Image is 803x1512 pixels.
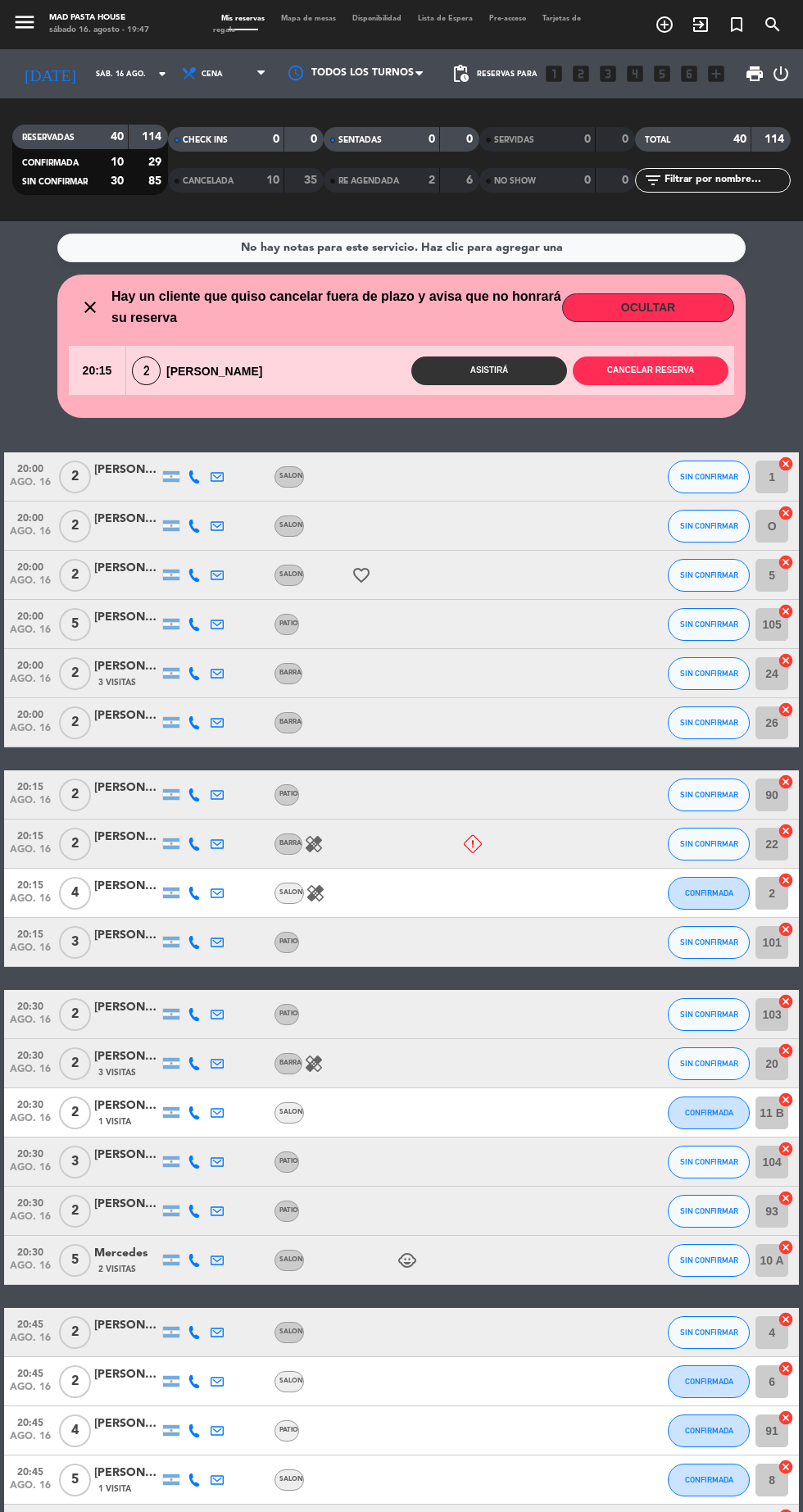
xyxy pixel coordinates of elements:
[279,571,303,578] span: SALON
[10,575,51,594] span: ago. 16
[685,1426,733,1435] span: CONFIRMADA
[279,719,302,725] span: BARRA
[94,559,160,578] div: [PERSON_NAME]
[778,823,794,839] i: cancel
[10,674,51,692] span: ago. 16
[22,178,88,186] span: SIN CONFIRMAR
[59,461,91,493] span: 2
[148,157,165,168] strong: 29
[94,461,160,479] div: [PERSON_NAME]
[771,49,791,98] div: LOG OUT
[59,779,91,811] span: 2
[763,15,783,34] i: search
[10,1412,51,1431] span: 20:45
[22,134,75,142] span: RESERVADAS
[59,998,91,1031] span: 2
[10,825,51,844] span: 20:15
[10,1314,51,1333] span: 20:45
[98,1482,131,1496] span: 1 Visita
[10,723,51,742] span: ago. 16
[10,874,51,893] span: 20:15
[410,15,481,22] span: Lista de Espera
[59,657,91,690] span: 2
[685,888,733,897] span: CONFIRMADA
[10,1211,51,1230] span: ago. 16
[10,1382,51,1401] span: ago. 16
[183,177,234,185] span: CANCELADA
[94,1047,160,1066] div: [PERSON_NAME] [PERSON_NAME]
[49,25,149,37] div: sábado 16. agosto - 19:47
[764,134,787,145] strong: 114
[624,63,646,84] i: looks_4
[59,1146,91,1178] span: 3
[691,15,710,34] i: exit_to_app
[411,356,567,385] button: Asistirá
[69,346,125,395] span: 20:15
[668,706,750,739] button: SIN CONFIRMAR
[279,1109,303,1115] span: SALON
[778,1042,794,1059] i: cancel
[273,134,279,145] strong: 0
[279,1427,298,1433] span: PATIO
[59,877,91,910] span: 4
[778,554,794,570] i: cancel
[279,473,303,479] span: SALON
[680,521,738,530] span: SIN CONFIRMAR
[279,1328,303,1335] span: SALON
[352,565,371,585] i: favorite_border
[680,839,738,848] span: SIN CONFIRMAR
[59,608,91,641] span: 5
[59,1464,91,1496] span: 5
[562,293,734,322] button: OCULTAR
[12,57,88,90] i: [DATE]
[98,1066,136,1079] span: 3 Visitas
[10,477,51,496] span: ago. 16
[10,1143,51,1162] span: 20:30
[573,356,728,385] button: Cancelar reserva
[680,1255,738,1265] span: SIN CONFIRMAR
[12,10,37,34] i: menu
[680,1328,738,1337] span: SIN CONFIRMAR
[279,1207,298,1214] span: PATIO
[10,996,51,1015] span: 20:30
[279,1476,303,1482] span: SALON
[152,64,172,84] i: arrow_drop_down
[111,131,124,143] strong: 40
[279,938,298,945] span: PATIO
[10,507,51,526] span: 20:00
[678,63,700,84] i: looks_6
[94,1464,160,1482] div: [PERSON_NAME]
[304,175,320,186] strong: 35
[59,1047,91,1080] span: 2
[132,356,161,385] span: 2
[680,1059,738,1068] span: SIN CONFIRMAR
[10,1015,51,1033] span: ago. 16
[429,175,435,186] strong: 2
[584,175,591,186] strong: 0
[685,1377,733,1386] span: CONFIRMADA
[59,706,91,739] span: 2
[680,669,738,678] span: SIN CONFIRMAR
[10,1363,51,1382] span: 20:45
[59,1414,91,1447] span: 4
[680,1010,738,1019] span: SIN CONFIRMAR
[126,356,262,385] div: [PERSON_NAME]
[778,1410,794,1426] i: cancel
[94,877,160,896] div: [PERSON_NAME]
[279,1010,298,1017] span: PATIO
[59,1097,91,1129] span: 2
[94,1365,160,1384] div: [PERSON_NAME]
[10,1094,51,1113] span: 20:30
[94,1146,160,1165] div: [PERSON_NAME]
[10,1333,51,1351] span: ago. 16
[745,64,764,84] span: print
[668,559,750,592] button: SIN CONFIRMAR
[668,1414,750,1447] button: CONFIRMADA
[643,170,663,190] i: filter_list
[778,1190,794,1206] i: cancel
[680,1157,738,1166] span: SIN CONFIRMAR
[10,893,51,912] span: ago. 16
[94,1097,160,1115] div: [PERSON_NAME]
[213,15,273,22] span: Mis reservas
[10,1461,51,1480] span: 20:45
